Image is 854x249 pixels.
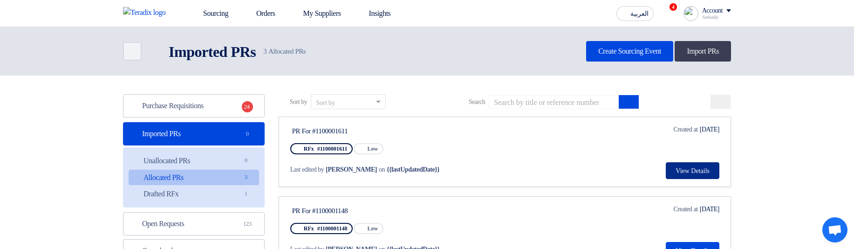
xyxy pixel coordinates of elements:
[673,204,697,214] span: Created at
[630,11,649,17] span: العربية
[169,42,256,61] h2: Imported PRs
[702,7,723,15] div: Account
[666,162,719,179] button: View Details
[283,3,348,24] a: My Suppliers
[123,212,265,235] a: Open Requests123
[367,145,378,152] span: Low
[616,6,654,21] button: العربية
[123,7,171,18] img: Teradix logo
[292,127,467,135] div: PR For #1100001611
[240,173,252,182] span: 3
[316,98,335,108] div: Sort by
[240,189,252,199] span: 1
[304,145,314,152] span: RFx
[129,170,259,186] a: Allocated PRs
[129,186,259,202] a: Drafted RFx
[469,97,485,107] span: Search
[236,3,283,24] a: Orders
[387,165,439,174] span: {{lastUpdatedDate}}
[660,124,719,134] div: [DATE]
[242,101,253,112] span: 24
[348,3,398,24] a: Insights
[586,41,673,62] a: Create Sourcing Event
[367,225,378,232] span: Low
[702,14,731,20] div: Sadsadjs
[304,225,314,232] span: RFx
[242,129,253,138] span: 0
[123,122,265,145] a: Imported PRs0
[379,165,385,174] span: on
[489,95,619,109] input: Search by title or reference number
[290,97,307,107] span: Sort by
[670,3,677,11] span: 4
[660,204,719,214] div: [DATE]
[317,145,348,152] span: #1100001611
[240,156,252,166] span: 0
[263,46,306,57] span: Allocated PRs
[290,165,324,174] span: Last edited by
[183,3,236,24] a: Sourcing
[822,217,847,242] a: Open chat
[129,153,259,169] a: Unallocated PRs
[292,207,467,215] div: PR For #1100001148
[675,41,731,62] a: Import PRs
[263,48,266,55] span: 3
[123,94,265,118] a: Purchase Requisitions24
[683,6,698,21] img: profile_test.png
[317,225,348,232] span: #1100001148
[242,219,253,228] span: 123
[673,124,697,134] span: Created at
[326,165,377,174] span: [PERSON_NAME]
